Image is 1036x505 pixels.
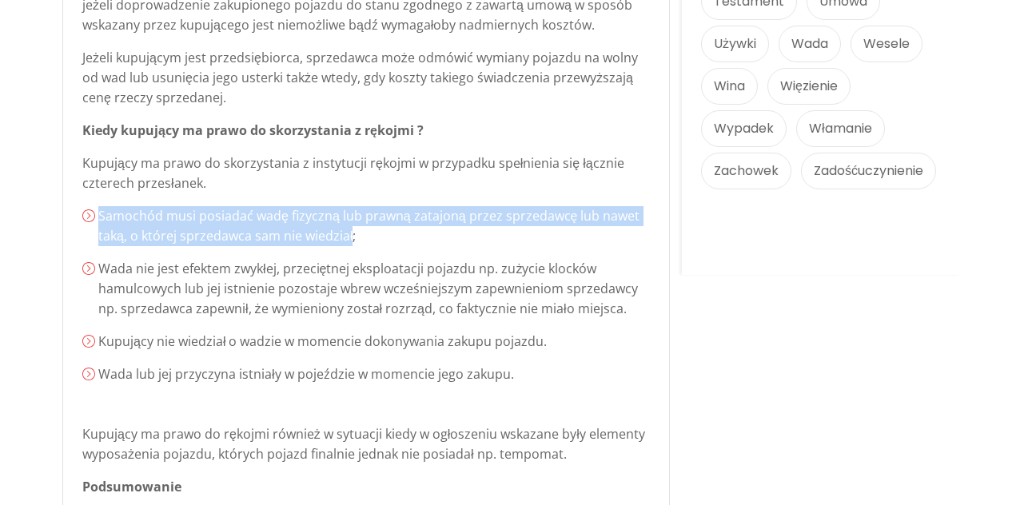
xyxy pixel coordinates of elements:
p: Wada lub jej przyczyna istniały w pojeździe w momencie jego zakupu. [98,364,650,384]
p: Kupujący ma prawo do rękojmi również w sytuacji kiedy w ogłoszeniu wskazane były elementy wyposaż... [82,424,650,464]
p: Kupujący ma prawo do skorzystania z instytucji rękojmi w przypadku spełnienia się łącznie czterec... [82,153,650,193]
p: Wada nie jest efektem zwykłej, przeciętnej eksploatacji pojazdu np. zużycie klocków hamulcowych l... [98,259,650,319]
a: Wada [779,26,841,62]
p: Jeżeli kupującym jest przedsiębiorca, sprzedawca może odmówić wymiany pojazdu na wolny od wad lub... [82,48,650,108]
a: Zachowek [701,153,791,189]
a: Wypadek [701,110,787,147]
strong: Kiedy kupujący ma prawo do skorzystania z rękojmi ? [82,121,424,139]
p: Kupujący nie wiedział o wadzie w momencie dokonywania zakupu pojazdu. [98,332,650,352]
a: Wesele [851,26,922,62]
a: Wina [701,68,758,105]
a: Włamanie [796,110,885,147]
strong: Podsumowanie [82,478,181,495]
a: Więzienie [767,68,851,105]
a: Zadośćuczynienie [801,153,936,189]
a: Używki [701,26,769,62]
p: Samochód musi posiadać wadę fizyczną lub prawną zatajoną przez sprzedawcę lub nawet taką, o które... [98,206,650,246]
